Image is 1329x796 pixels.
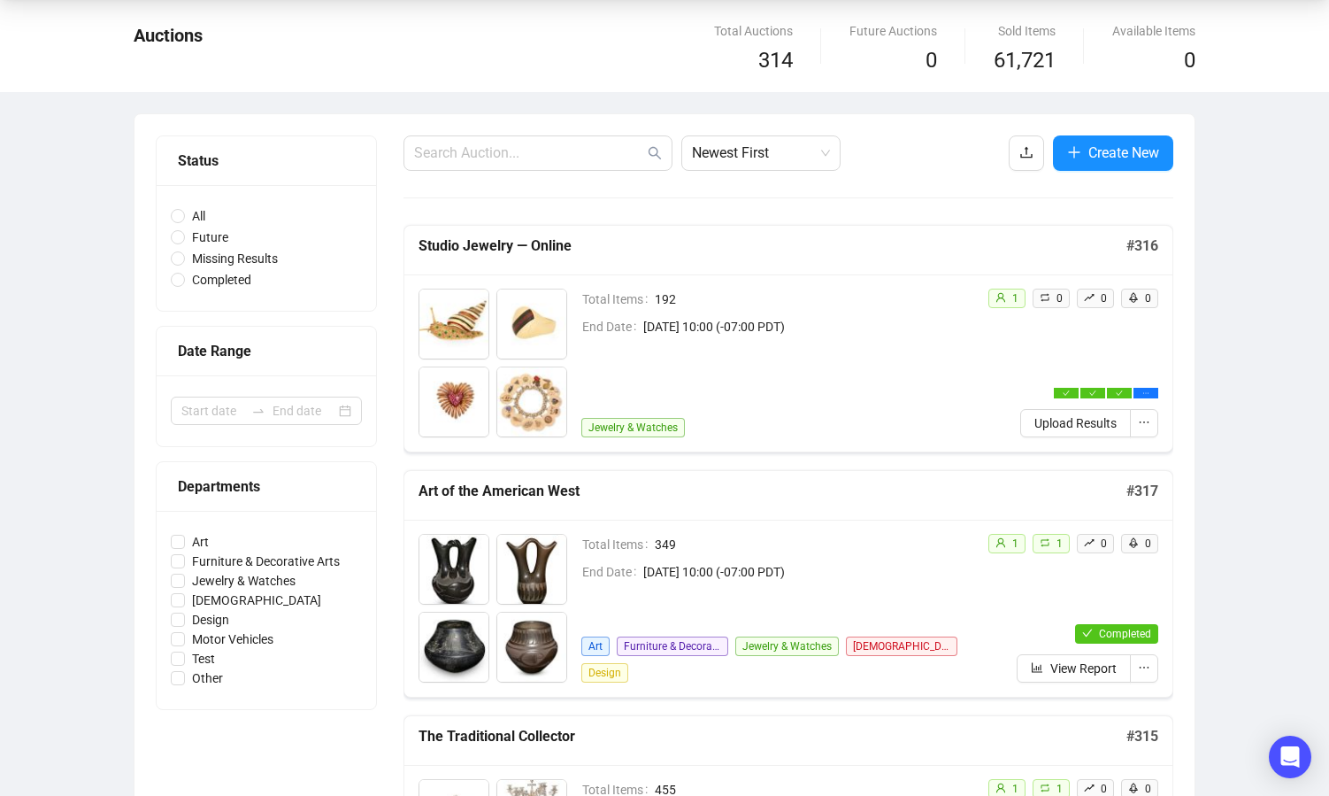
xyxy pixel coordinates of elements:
[185,649,222,668] span: Test
[994,44,1056,78] span: 61,721
[1112,21,1195,41] div: Available Items
[185,206,212,226] span: All
[185,630,280,649] span: Motor Vehicles
[1019,145,1033,159] span: upload
[1269,736,1311,778] div: Open Intercom Messenger
[178,150,355,172] div: Status
[581,418,685,437] span: Jewelry & Watches
[185,270,258,290] span: Completed
[185,228,235,247] span: Future
[419,726,1126,747] h5: The Traditional Collector
[995,783,1006,793] span: user
[995,292,1006,303] span: user
[1088,142,1159,164] span: Create New
[1126,726,1158,747] h5: # 315
[655,535,973,554] span: 349
[1101,292,1107,305] span: 0
[926,48,937,73] span: 0
[655,290,973,309] span: 192
[1145,292,1151,305] span: 0
[1012,292,1018,305] span: 1
[251,404,265,418] span: to
[1128,292,1139,303] span: rocket
[178,340,355,362] div: Date Range
[692,136,830,170] span: Newest First
[1138,416,1150,429] span: ellipsis
[497,367,566,437] img: 1004_01.jpg
[846,637,957,656] span: [DEMOGRAPHIC_DATA]
[1116,390,1123,397] span: check
[419,367,488,437] img: 1003_01.jpg
[185,610,236,630] span: Design
[1084,292,1095,303] span: rise
[582,535,655,554] span: Total Items
[419,613,488,682] img: 3_01.jpg
[185,571,303,591] span: Jewelry & Watches
[1040,292,1050,303] span: retweet
[419,535,488,604] img: 1_01.jpg
[581,637,610,656] span: Art
[1128,783,1139,793] span: rocket
[1126,481,1158,502] h5: # 317
[414,143,644,164] input: Search Auction...
[1040,783,1050,793] span: retweet
[1099,628,1151,640] span: Completed
[1145,783,1151,795] span: 0
[1056,292,1063,305] span: 0
[714,21,793,41] div: Total Auctions
[617,637,728,656] span: Furniture & Decorative Arts
[995,537,1006,548] span: user
[735,637,839,656] span: Jewelry & Watches
[643,317,973,336] span: [DATE] 10:00 (-07:00 PDT)
[185,591,328,610] span: [DEMOGRAPHIC_DATA]
[419,236,1126,257] h5: Studio Jewelry — Online
[1089,390,1096,397] span: check
[582,290,655,309] span: Total Items
[643,562,973,582] span: [DATE] 10:00 (-07:00 PDT)
[1128,537,1139,548] span: rocket
[1067,145,1081,159] span: plus
[419,290,488,359] img: 1001_01.jpg
[1040,537,1050,548] span: retweet
[497,290,566,359] img: 1002_01.jpg
[1145,537,1151,550] span: 0
[178,475,355,498] div: Departments
[994,21,1056,41] div: Sold Items
[1084,783,1095,793] span: rise
[1101,537,1107,550] span: 0
[403,470,1173,698] a: Art of the American West#317Total Items349End Date[DATE] 10:00 (-07:00 PDT)ArtFurniture & Decorat...
[581,663,628,683] span: Design
[849,21,937,41] div: Future Auctions
[1050,659,1117,678] span: View Report
[1063,390,1070,397] span: check
[1020,409,1131,437] button: Upload Results
[1012,783,1018,795] span: 1
[1084,537,1095,548] span: rise
[134,25,203,46] span: Auctions
[185,668,230,688] span: Other
[1138,661,1150,674] span: ellipsis
[648,146,662,160] span: search
[582,317,643,336] span: End Date
[1034,413,1117,433] span: Upload Results
[1056,537,1063,550] span: 1
[582,562,643,582] span: End Date
[1053,135,1173,171] button: Create New
[273,401,335,421] input: End date
[1184,48,1195,73] span: 0
[497,613,566,682] img: 4_01.jpg
[1126,236,1158,257] h5: # 316
[1031,661,1043,674] span: bar-chart
[1142,390,1149,397] span: ellipsis
[497,535,566,604] img: 2_01.jpg
[1012,537,1018,550] span: 1
[403,225,1173,452] a: Studio Jewelry — Online#316Total Items192End Date[DATE] 10:00 (-07:00 PDT)Jewelry & Watchesuser1r...
[1082,628,1093,638] span: check
[185,552,347,571] span: Furniture & Decorative Arts
[419,481,1126,502] h5: Art of the American West
[1017,654,1131,683] button: View Report
[758,48,793,73] span: 314
[181,401,244,421] input: Start date
[1056,783,1063,795] span: 1
[251,404,265,418] span: swap-right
